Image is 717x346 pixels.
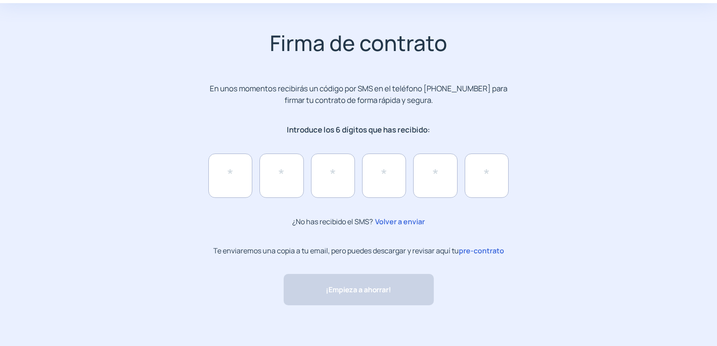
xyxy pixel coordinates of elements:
[213,246,504,256] p: Te enviaremos una copia a tu email, pero puedes descargar y revisar aquí tu
[326,284,391,295] span: ¡Empieza a ahorrar!
[284,274,434,305] button: ¡Empieza a ahorrar!
[373,216,425,227] span: Volver a enviar
[135,30,582,56] h2: Firma de contrato
[459,246,504,256] span: pre-contrato
[202,83,515,106] p: En unos momentos recibirás un código por SMS en el teléfono [PHONE_NUMBER] para firmar tu contrat...
[292,216,425,228] p: ¿No has recibido el SMS?
[202,124,515,136] p: Introduce los 6 dígitos que has recibido:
